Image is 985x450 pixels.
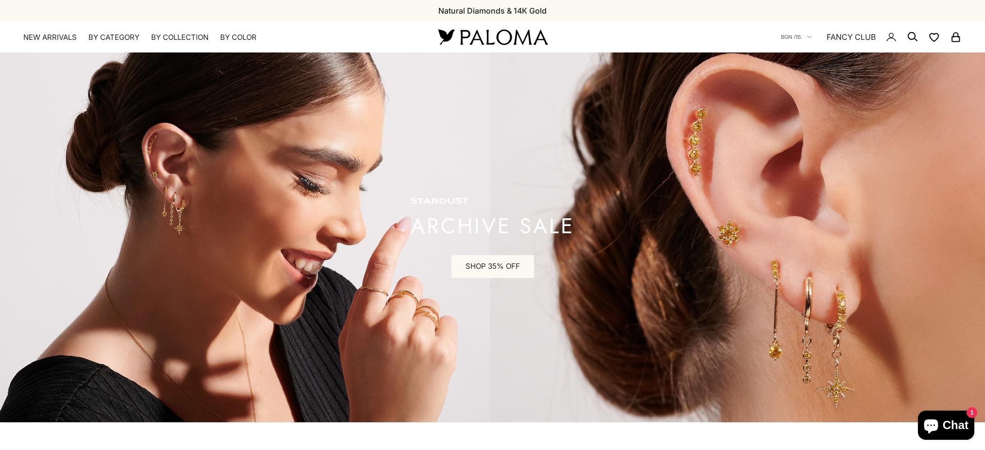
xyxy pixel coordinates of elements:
[220,33,257,42] summary: By Color
[915,411,977,442] inbox-online-store-chat: Shopify online store chat
[23,33,415,42] nav: Primary navigation
[411,197,574,207] p: STARDUST
[781,33,802,41] span: BGN лв.
[781,33,812,41] button: BGN лв.
[781,21,962,52] nav: Secondary navigation
[151,33,208,42] summary: By Collection
[88,33,139,42] summary: By Category
[451,255,534,278] a: SHOP 35% OFF
[411,216,574,236] p: ARCHIVE SALE
[827,31,876,43] a: FANCY CLUB
[23,33,77,42] a: NEW ARRIVALS
[438,4,547,17] p: Natural Diamonds & 14K Gold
